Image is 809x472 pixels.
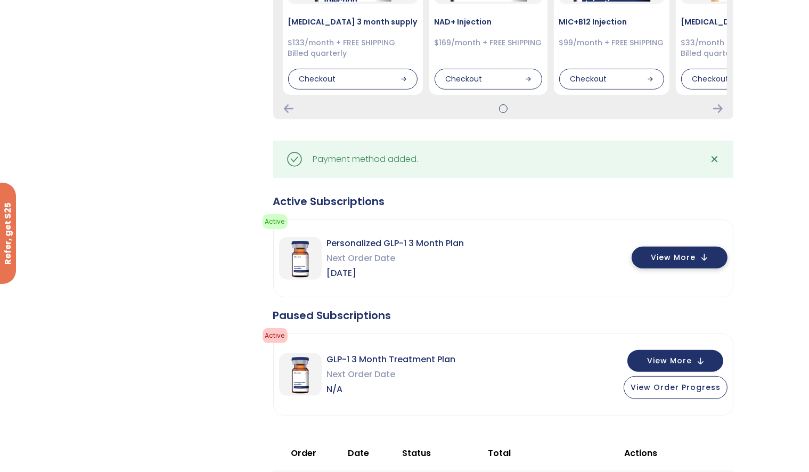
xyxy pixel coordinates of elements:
button: View More [627,350,723,372]
div: Previous Card [284,104,293,113]
span: View Order Progress [631,382,721,393]
div: $133/month + FREE SHIPPING Billed quarterly [288,38,418,59]
div: Payment method added. [313,152,419,167]
div: $169/month + FREE SHIPPING [435,38,542,48]
div: Next Card [713,104,723,113]
span: Total [488,447,511,459]
div: Checkout [288,69,418,90]
span: Order [291,447,317,459]
div: $99/month + FREE SHIPPING [559,38,664,48]
div: Paused Subscriptions [273,308,733,323]
span: active [263,214,288,229]
h4: MIC+B12 Injection [559,17,664,27]
span: Personalized GLP-1 3 Month Plan [327,236,464,251]
h4: [MEDICAL_DATA] 3 month supply [288,17,418,27]
button: View Order Progress [624,376,728,399]
span: Active [263,328,288,343]
a: ✕ [704,149,725,170]
span: Status [402,447,431,459]
span: Next Order Date [327,251,464,266]
span: [DATE] [327,266,464,281]
span: N/A [327,382,456,397]
span: Next Order Date [327,367,456,382]
img: GLP-1 3 Month Treatment Plan [279,353,322,396]
button: View More [632,247,728,268]
div: Active Subscriptions [273,194,733,209]
span: Date [348,447,369,459]
span: View More [647,357,692,364]
span: ✕ [710,152,719,167]
span: View More [651,254,696,261]
img: Personalized GLP-1 3 Month Plan [279,237,322,280]
h4: NAD+ Injection [435,17,542,27]
span: Actions [624,447,657,459]
div: Checkout [559,69,664,90]
div: Checkout [435,69,542,90]
span: GLP-1 3 Month Treatment Plan [327,352,456,367]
